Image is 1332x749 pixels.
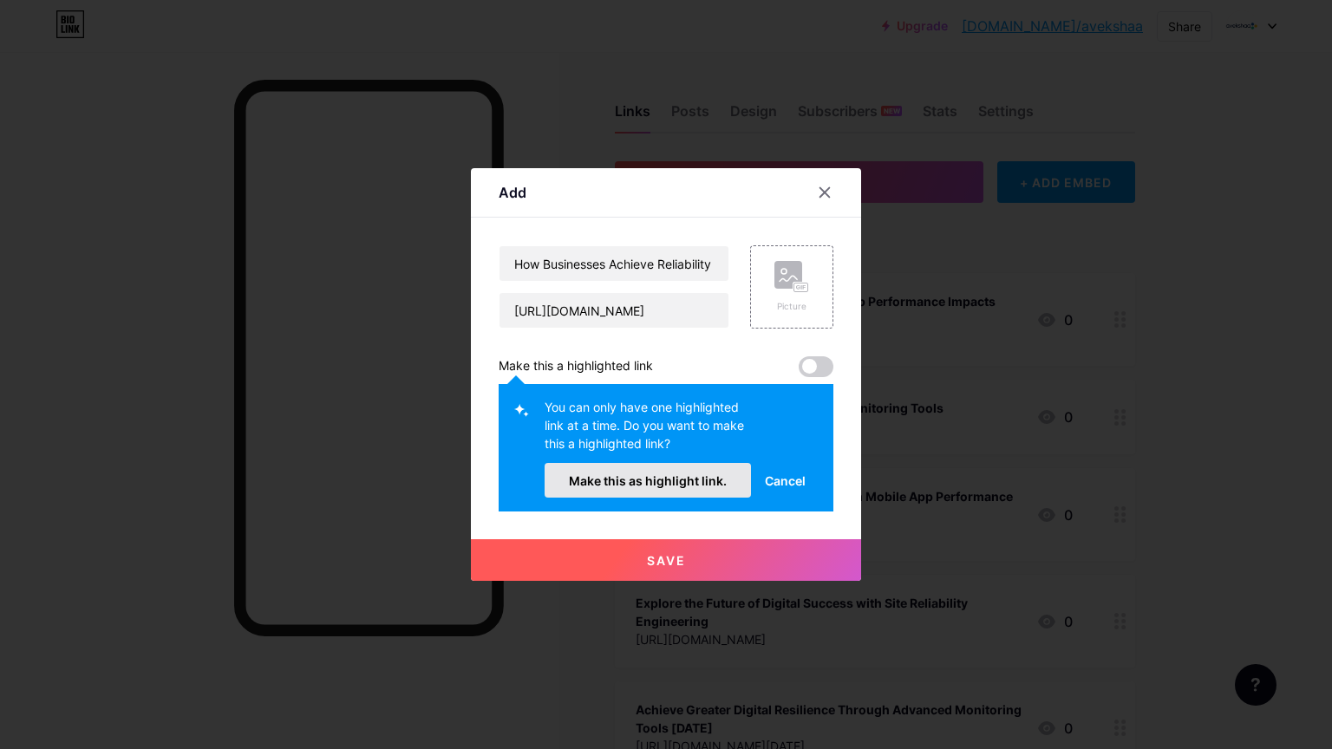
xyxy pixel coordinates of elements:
[774,300,809,313] div: Picture
[751,463,819,498] button: Cancel
[545,398,751,463] div: You can only have one highlighted link at a time. Do you want to make this a highlighted link?
[545,463,751,498] button: Make this as highlight link.
[569,473,727,488] span: Make this as highlight link.
[499,356,653,377] div: Make this a highlighted link
[647,553,686,568] span: Save
[765,472,806,490] span: Cancel
[499,182,526,203] div: Add
[471,539,861,581] button: Save
[499,246,728,281] input: Title
[499,293,728,328] input: URL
